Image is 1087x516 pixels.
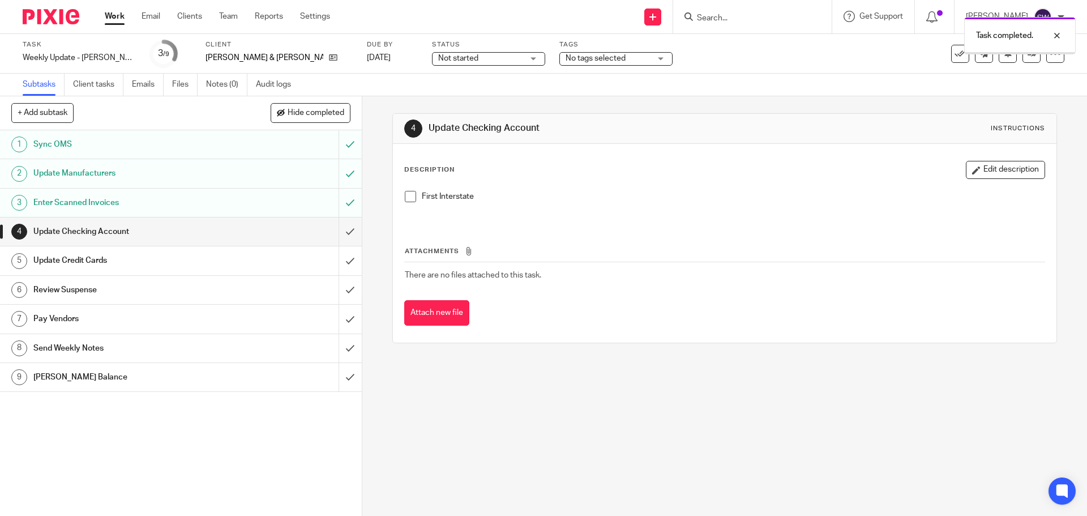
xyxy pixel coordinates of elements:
button: Attach new file [404,300,469,326]
h1: Update Checking Account [33,223,229,240]
label: Task [23,40,136,49]
h1: Update Credit Cards [33,252,229,269]
small: /9 [163,51,169,57]
div: 5 [11,253,27,269]
label: Status [432,40,545,49]
div: 4 [404,120,422,138]
h1: Sync OMS [33,136,229,153]
a: Team [219,11,238,22]
h1: Update Checking Account [429,122,749,134]
p: [PERSON_NAME] & [PERSON_NAME] [206,52,323,63]
a: Emails [132,74,164,96]
div: 3 [158,47,169,60]
span: Attachments [405,248,459,254]
button: + Add subtask [11,103,74,122]
span: Not started [438,54,478,62]
p: First Interstate [422,191,1044,202]
h1: Review Suspense [33,282,229,298]
p: Description [404,165,455,174]
a: Files [172,74,198,96]
a: Clients [177,11,202,22]
button: Hide completed [271,103,350,122]
a: Email [142,11,160,22]
div: 9 [11,369,27,385]
a: Client tasks [73,74,123,96]
label: Client [206,40,353,49]
div: 7 [11,311,27,327]
div: 3 [11,195,27,211]
img: svg%3E [1034,8,1052,26]
a: Reports [255,11,283,22]
div: 8 [11,340,27,356]
p: Task completed. [976,30,1033,41]
a: Settings [300,11,330,22]
span: There are no files attached to this task. [405,271,541,279]
img: Pixie [23,9,79,24]
span: [DATE] [367,54,391,62]
h1: Pay Vendors [33,310,229,327]
button: Edit description [966,161,1045,179]
h1: Send Weekly Notes [33,340,229,357]
h1: [PERSON_NAME] Balance [33,369,229,386]
div: 4 [11,224,27,240]
a: Subtasks [23,74,65,96]
div: Instructions [991,124,1045,133]
a: Audit logs [256,74,299,96]
a: Work [105,11,125,22]
h1: Enter Scanned Invoices [33,194,229,211]
div: Weekly Update - Browning [23,52,136,63]
div: 2 [11,166,27,182]
div: Weekly Update - [PERSON_NAME] [23,52,136,63]
span: No tags selected [566,54,626,62]
h1: Update Manufacturers [33,165,229,182]
a: Notes (0) [206,74,247,96]
span: Hide completed [288,109,344,118]
div: 6 [11,282,27,298]
div: 1 [11,137,27,152]
label: Due by [367,40,418,49]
